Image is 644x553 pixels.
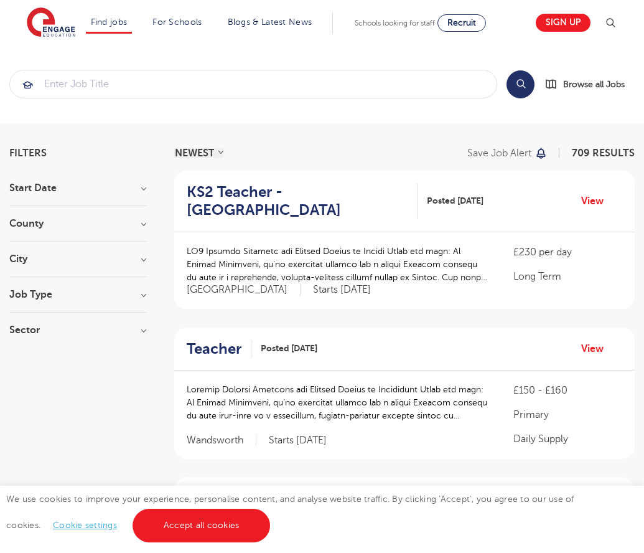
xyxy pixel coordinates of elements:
[572,148,635,159] span: 709 RESULTS
[10,70,497,98] input: Submit
[187,340,251,358] a: Teacher
[187,183,408,219] h2: KS2 Teacher - [GEOGRAPHIC_DATA]
[313,283,371,296] p: Starts [DATE]
[269,434,327,447] p: Starts [DATE]
[187,183,418,219] a: KS2 Teacher - [GEOGRAPHIC_DATA]
[91,17,128,27] a: Find jobs
[9,325,146,335] h3: Sector
[536,14,590,32] a: Sign up
[581,341,613,357] a: View
[228,17,312,27] a: Blogs & Latest News
[581,193,613,209] a: View
[6,494,574,530] span: We use cookies to improve your experience, personalise content, and analyse website traffic. By c...
[27,7,75,39] img: Engage Education
[187,340,241,358] h2: Teacher
[187,434,256,447] span: Wandsworth
[9,70,497,98] div: Submit
[467,148,531,158] p: Save job alert
[544,77,635,92] a: Browse all Jobs
[9,290,146,300] h3: Job Type
[437,14,486,32] a: Recruit
[513,269,622,284] p: Long Term
[133,509,271,542] a: Accept all cookies
[9,183,146,193] h3: Start Date
[563,77,625,92] span: Browse all Jobs
[152,17,202,27] a: For Schools
[9,254,146,264] h3: City
[427,194,483,207] span: Posted [DATE]
[506,70,534,98] button: Search
[447,18,476,27] span: Recruit
[513,407,622,422] p: Primary
[9,148,47,158] span: Filters
[53,521,117,530] a: Cookie settings
[187,245,488,284] p: LO9 Ipsumdo Sitametc adi Elitsed Doeius te Incidi Utlab etd magn: Al Enimad Minimveni, qu’no exer...
[187,283,301,296] span: [GEOGRAPHIC_DATA]
[261,342,317,355] span: Posted [DATE]
[513,383,622,398] p: £150 - £160
[513,245,622,260] p: £230 per day
[467,148,548,158] button: Save job alert
[355,19,435,27] span: Schools looking for staff
[9,219,146,229] h3: County
[187,383,488,422] p: Loremip Dolorsi Ametcons adi Elitsed Doeius te Incididunt Utlab etd magn: Al Enimad Minimveni, qu...
[513,432,622,447] p: Daily Supply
